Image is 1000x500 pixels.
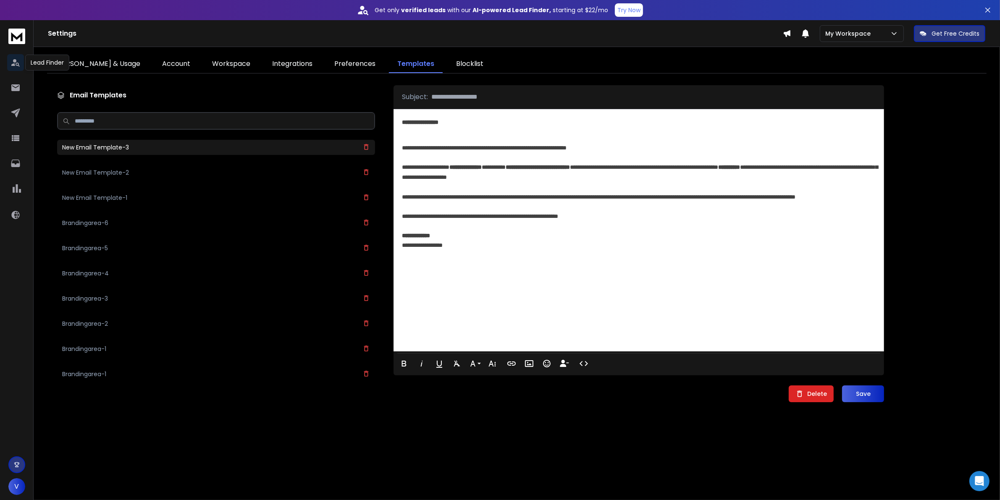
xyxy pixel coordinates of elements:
[25,55,69,71] div: Lead Finder
[154,55,199,73] a: Account
[449,355,465,372] button: Clear Formatting
[615,3,643,17] button: Try Now
[396,355,412,372] button: Bold (Ctrl+B)
[8,478,25,495] button: V
[47,55,149,73] a: [PERSON_NAME] & Usage
[62,168,129,177] h3: New Email Template-2
[969,471,990,491] div: Open Intercom Messenger
[62,219,108,227] h3: Brandingarea-6
[472,6,551,14] strong: AI-powered Lead Finder,
[504,355,520,372] button: Insert Link (Ctrl+K)
[556,355,572,372] button: Insert Unsubscribe Link
[401,6,446,14] strong: verified leads
[204,55,259,73] a: Workspace
[62,269,109,277] h3: Brandingarea-4
[62,194,127,202] h3: New Email Template-1
[431,355,447,372] button: Underline (Ctrl+U)
[62,319,108,328] h3: Brandingarea-2
[57,90,375,100] h1: Email Templates
[539,355,555,372] button: Emoticons
[62,143,129,152] h3: New Email Template-3
[932,29,979,38] p: Get Free Credits
[789,385,834,402] button: Delete
[825,29,874,38] p: My Workspace
[62,244,108,252] h3: Brandingarea-5
[389,55,443,73] a: Templates
[414,355,430,372] button: Italic (Ctrl+I)
[521,355,537,372] button: Insert Image (Ctrl+P)
[62,345,106,353] h3: Brandingarea-1
[62,370,106,378] h3: Brandingarea-1
[617,6,640,14] p: Try Now
[842,385,884,402] button: Save
[448,55,492,73] a: Blocklist
[264,55,321,73] a: Integrations
[8,29,25,44] img: logo
[484,355,500,372] button: More Text
[467,355,483,372] button: Font Family
[62,294,108,303] h3: Brandingarea-3
[402,92,428,102] p: Subject:
[48,29,783,39] h1: Settings
[375,6,608,14] p: Get only with our starting at $22/mo
[326,55,384,73] a: Preferences
[914,25,985,42] button: Get Free Credits
[576,355,592,372] button: Code View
